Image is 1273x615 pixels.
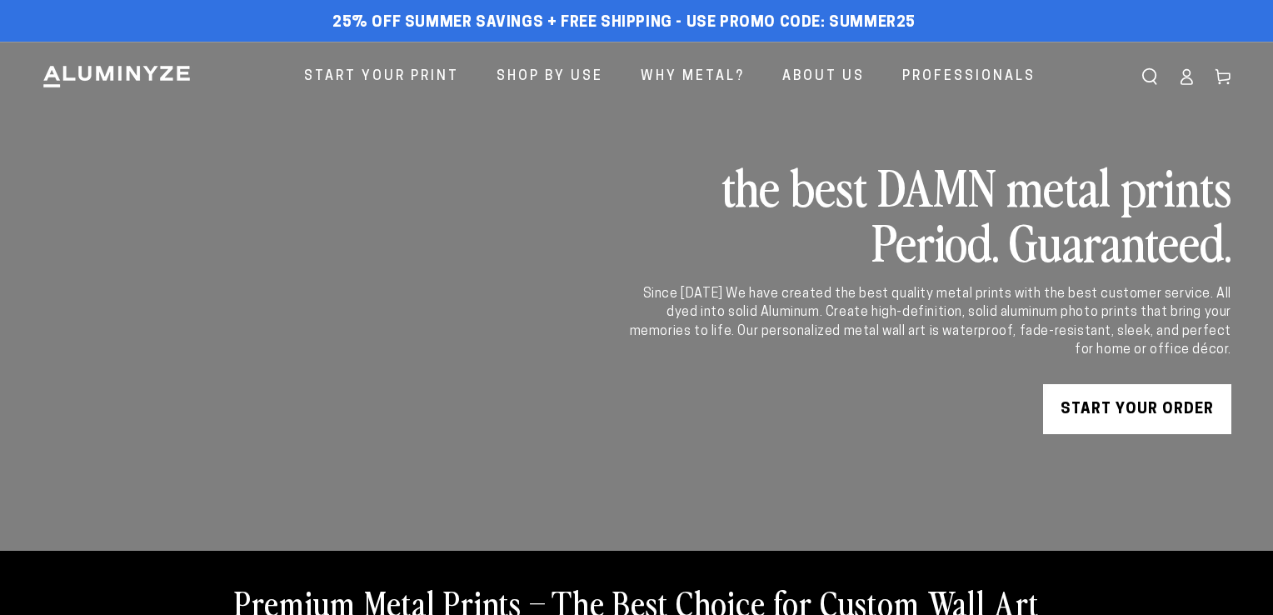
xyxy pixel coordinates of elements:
[890,55,1048,99] a: Professionals
[1043,384,1231,434] a: START YOUR Order
[627,158,1231,268] h2: the best DAMN metal prints Period. Guaranteed.
[782,65,865,89] span: About Us
[332,14,916,32] span: 25% off Summer Savings + Free Shipping - Use Promo Code: SUMMER25
[902,65,1036,89] span: Professionals
[770,55,877,99] a: About Us
[1131,58,1168,95] summary: Search our site
[304,65,459,89] span: Start Your Print
[42,64,192,89] img: Aluminyze
[627,285,1231,360] div: Since [DATE] We have created the best quality metal prints with the best customer service. All dy...
[641,65,745,89] span: Why Metal?
[497,65,603,89] span: Shop By Use
[292,55,472,99] a: Start Your Print
[628,55,757,99] a: Why Metal?
[484,55,616,99] a: Shop By Use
